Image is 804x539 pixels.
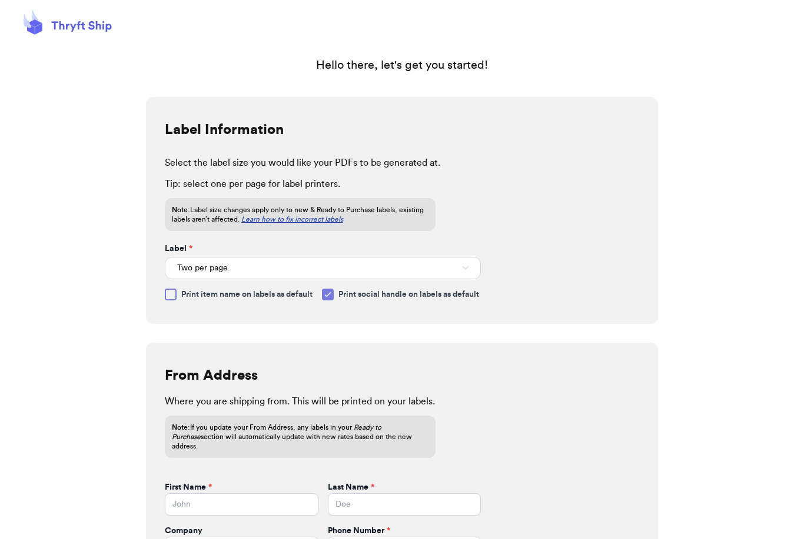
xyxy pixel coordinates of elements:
[165,525,202,537] label: Company
[328,525,390,537] label: Phone Number
[241,216,343,223] a: Learn how to fix incorrect labels
[172,424,381,440] i: Ready to Purchase
[328,481,374,493] label: Last Name
[328,493,481,515] input: Doe
[177,262,228,274] span: Two per page
[172,423,428,451] p: If you update your From Address, any labels in your section will automatically update with new ra...
[172,205,428,224] p: Label size changes apply only to new & Ready to Purchase labels; existing labels aren’t affected.
[181,289,313,300] span: Print item name on labels as default
[165,366,258,385] h2: From Address
[165,481,212,493] label: First Name
[165,243,192,255] label: Label
[165,177,640,191] p: Tip: select one per page for label printers.
[165,493,318,515] input: John
[172,424,190,431] span: Note:
[165,156,640,170] p: Select the label size you would like your PDFs to be generated at.
[165,394,640,409] p: Where you are shipping from. This will be printed on your labels.
[172,206,190,213] span: Note:
[316,57,488,73] h1: Hello there, let's get you started!
[165,120,284,139] h2: Label Information
[338,289,479,300] span: Print social handle on labels as default
[165,257,481,279] button: Two per page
